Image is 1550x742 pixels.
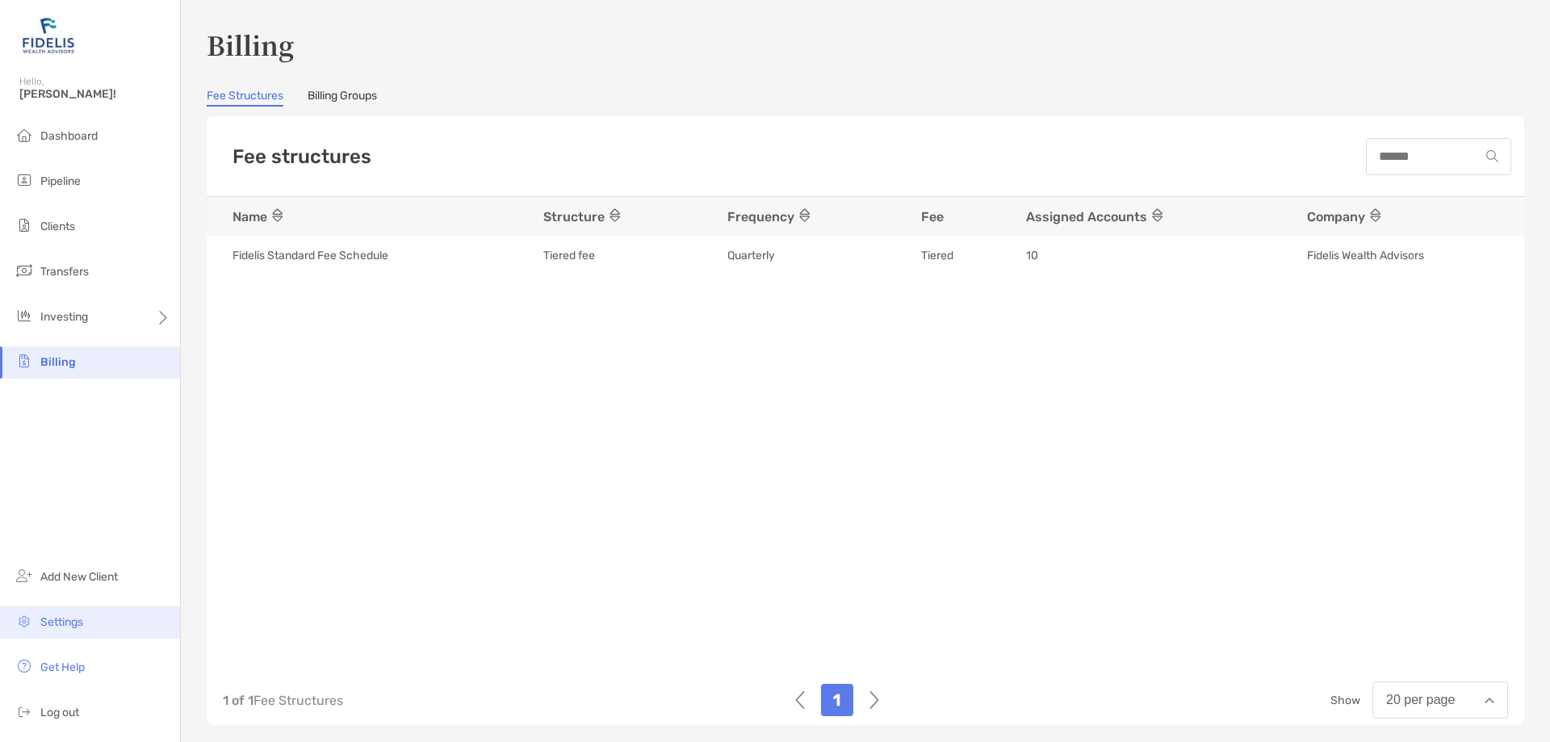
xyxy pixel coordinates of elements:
span: Tiered fee [543,248,595,263]
img: Open dropdown arrow [1485,698,1494,703]
span: Assigned Accounts [1026,208,1167,224]
img: clients icon [15,216,34,235]
span: Show [1330,694,1360,707]
div: 1 [821,684,853,716]
img: sort icon [272,208,283,222]
img: sort icon [1370,208,1380,222]
img: settings icon [15,611,34,631]
a: Billing Groups [308,89,377,107]
span: Log out [40,706,79,719]
span: Name [232,208,287,224]
span: Fee [921,208,944,224]
span: Tiered [921,248,953,263]
span: Clients [40,220,75,233]
span: Frequency [727,208,815,224]
span: Add New Client [40,570,118,584]
span: Fidelis Wealth Advisors [1307,248,1424,263]
img: get-help icon [15,656,34,676]
span: Get Help [40,660,85,674]
span: Structure [543,208,625,224]
img: sort icon [1152,208,1162,222]
img: sort icon [799,208,810,222]
span: 1 of 1 [223,693,253,708]
img: dashboard icon [15,125,34,145]
p: Fee Structures [223,690,343,711]
img: transfers icon [15,261,34,280]
span: 10 [1026,248,1038,263]
span: Dashboard [40,129,98,143]
button: 20 per page [1372,681,1508,719]
img: logout icon [15,702,34,721]
p: Fidelis Standard Fee Schedule [232,245,388,266]
img: Zoe Logo [19,6,77,65]
img: billing icon [15,351,34,371]
h5: Fee structures [232,145,371,168]
span: Billing [40,355,76,369]
span: Investing [40,310,88,324]
img: add_new_client icon [15,566,34,585]
img: pipeline icon [15,170,34,190]
h3: Billing [207,26,1524,63]
img: sort icon [610,208,620,222]
span: Quarterly [727,248,775,263]
span: [PERSON_NAME]! [19,87,170,101]
span: Company [1307,208,1385,224]
span: Pipeline [40,174,81,188]
img: investing icon [15,306,34,325]
div: 20 per page [1386,693,1455,707]
img: input icon [1486,150,1498,162]
img: right-arrow [869,684,879,716]
a: Fee Structures [207,89,283,107]
img: left-arrow [795,684,805,716]
span: Settings [40,615,83,629]
span: Transfers [40,265,89,279]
